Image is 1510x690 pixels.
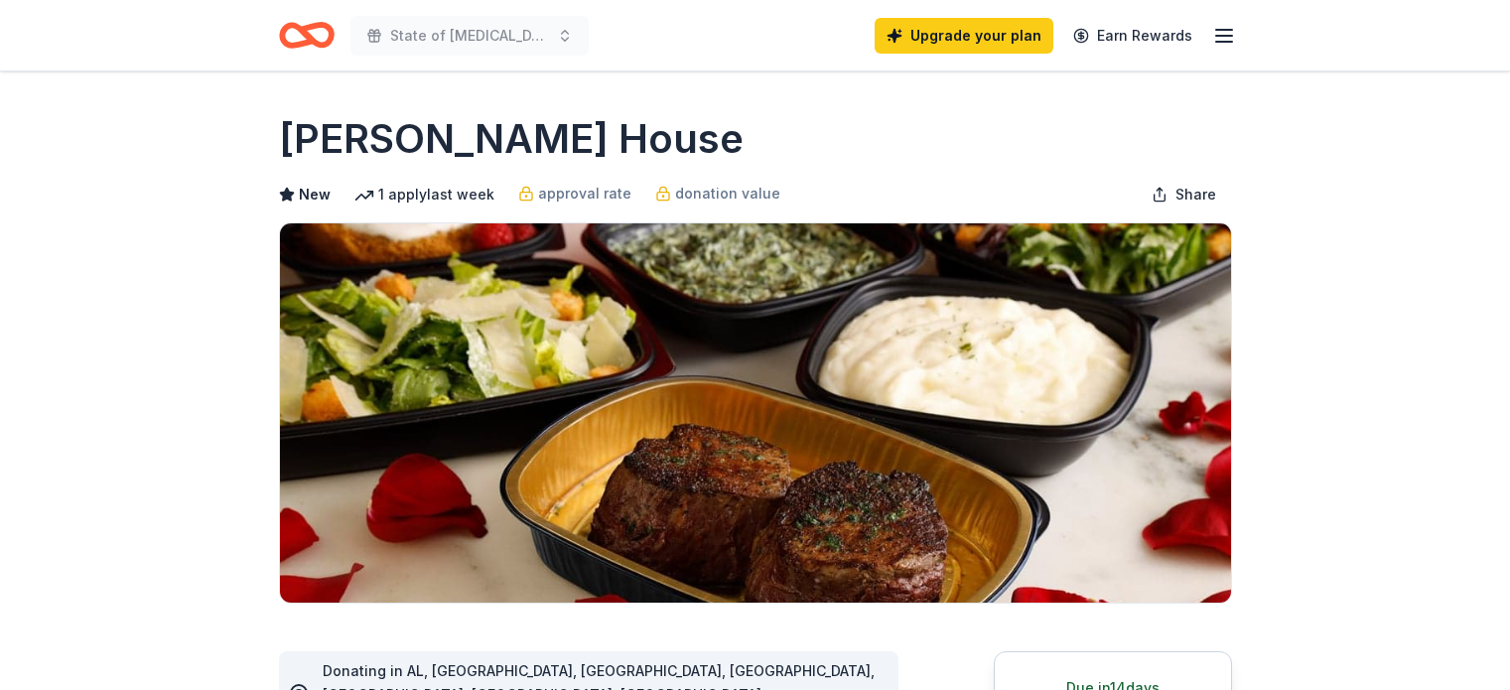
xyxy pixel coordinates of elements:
button: Share [1136,175,1232,214]
span: approval rate [538,182,631,206]
div: 1 apply last week [354,183,494,207]
a: donation value [655,182,780,206]
button: State of [MEDICAL_DATA] [350,16,589,56]
a: Upgrade your plan [875,18,1053,54]
img: Image for Ruth's Chris Steak House [280,223,1231,603]
span: State of [MEDICAL_DATA] [390,24,549,48]
h1: [PERSON_NAME] House [279,111,744,167]
a: approval rate [518,182,631,206]
span: donation value [675,182,780,206]
a: Home [279,12,335,59]
span: Share [1175,183,1216,207]
a: Earn Rewards [1061,18,1204,54]
span: New [299,183,331,207]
